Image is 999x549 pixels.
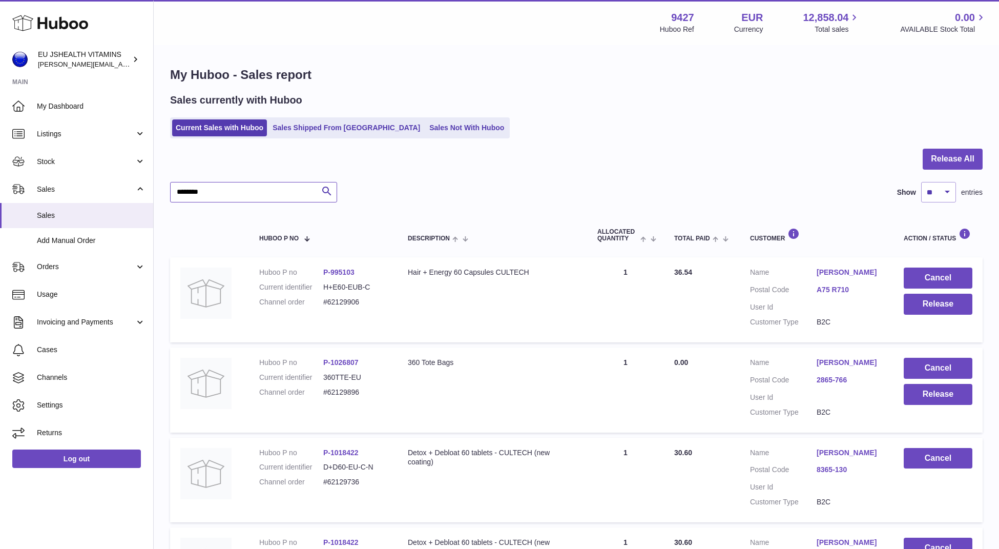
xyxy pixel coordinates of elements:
dt: Postal Code [750,465,817,477]
dt: Channel order [259,477,323,487]
a: Sales Shipped From [GEOGRAPHIC_DATA] [269,119,424,136]
strong: EUR [741,11,763,25]
img: no-photo.jpg [180,448,232,499]
span: Listings [37,129,135,139]
img: no-photo.jpg [180,268,232,319]
a: [PERSON_NAME] [817,358,883,368]
span: 36.54 [674,268,692,276]
a: 8365-130 [817,465,883,475]
dt: Customer Type [750,317,817,327]
span: AVAILABLE Stock Total [900,25,987,34]
a: 12,858.04 Total sales [803,11,860,34]
dd: B2C [817,408,883,417]
dt: Customer Type [750,497,817,507]
dt: User Id [750,393,817,402]
span: Sales [37,211,145,220]
div: Huboo Ref [660,25,694,34]
span: Channels [37,373,145,382]
span: entries [961,188,983,197]
span: 12,858.04 [803,11,848,25]
dd: B2C [817,317,883,327]
span: Invoicing and Payments [37,317,135,327]
div: Currency [734,25,763,34]
dt: Postal Code [750,375,817,388]
label: Show [897,188,916,197]
span: Total sales [815,25,860,34]
button: Release [904,384,972,405]
h1: My Huboo - Sales report [170,67,983,83]
dt: Customer Type [750,408,817,417]
dt: Huboo P no [259,268,323,277]
button: Release All [923,149,983,170]
dd: #62129896 [323,388,387,397]
img: laura@jessicasepel.com [12,52,28,67]
div: EU JSHEALTH VITAMINS [38,50,130,69]
button: Release [904,294,972,315]
dd: 360TTE-EU [323,373,387,382]
span: Add Manual Order [37,236,145,246]
a: [PERSON_NAME] [817,538,883,547]
a: P-1018422 [323,449,359,457]
a: 2865-766 [817,375,883,385]
img: no-photo.jpg [180,358,232,409]
button: Cancel [904,358,972,379]
h2: Sales currently with Huboo [170,93,302,107]
span: Sales [37,185,135,194]
a: Current Sales with Huboo [172,119,267,136]
dt: Current identifier [259,373,323,382]
div: Customer [750,228,883,242]
a: [PERSON_NAME] [817,448,883,458]
dd: B2C [817,497,883,507]
dt: Name [750,358,817,370]
span: 30.60 [674,538,692,546]
td: 1 [587,257,664,342]
span: 0.00 [674,358,688,367]
a: Sales Not With Huboo [426,119,508,136]
span: Orders [37,262,135,272]
span: Total paid [674,235,710,242]
span: Returns [37,428,145,438]
span: ALLOCATED Quantity [597,229,638,242]
dd: D+D60-EU-C-N [323,462,387,472]
dt: Huboo P no [259,448,323,458]
dd: #62129736 [323,477,387,487]
a: P-1018422 [323,538,359,546]
span: Huboo P no [259,235,299,242]
dt: Current identifier [259,462,323,472]
span: [PERSON_NAME][EMAIL_ADDRESS][DOMAIN_NAME] [38,60,205,68]
dt: Huboo P no [259,358,323,368]
dt: Huboo P no [259,538,323,547]
strong: 9427 [671,11,694,25]
span: 30.60 [674,449,692,457]
span: Usage [37,290,145,299]
span: Settings [37,400,145,410]
a: Log out [12,450,141,468]
button: Cancel [904,268,972,289]
div: Detox + Debloat 60 tablets - CULTECH (new coating) [408,448,577,467]
button: Cancel [904,448,972,469]
a: A75 R710 [817,285,883,295]
a: [PERSON_NAME] [817,268,883,277]
td: 1 [587,348,664,433]
div: Hair + Energy 60 Capsules CULTECH [408,268,577,277]
span: My Dashboard [37,101,145,111]
span: Description [408,235,450,242]
dt: Channel order [259,297,323,307]
div: 360 Tote Bags [408,358,577,368]
dd: H+E60-EUB-C [323,282,387,292]
span: 0.00 [955,11,975,25]
dt: User Id [750,302,817,312]
a: P-1026807 [323,358,359,367]
a: 0.00 AVAILABLE Stock Total [900,11,987,34]
dt: Name [750,268,817,280]
dt: Postal Code [750,285,817,297]
span: Cases [37,345,145,355]
dt: Channel order [259,388,323,397]
td: 1 [587,438,664,523]
div: Action / Status [904,228,972,242]
dd: #62129906 [323,297,387,307]
dt: Current identifier [259,282,323,292]
span: Stock [37,157,135,167]
dt: User Id [750,482,817,492]
dt: Name [750,448,817,460]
